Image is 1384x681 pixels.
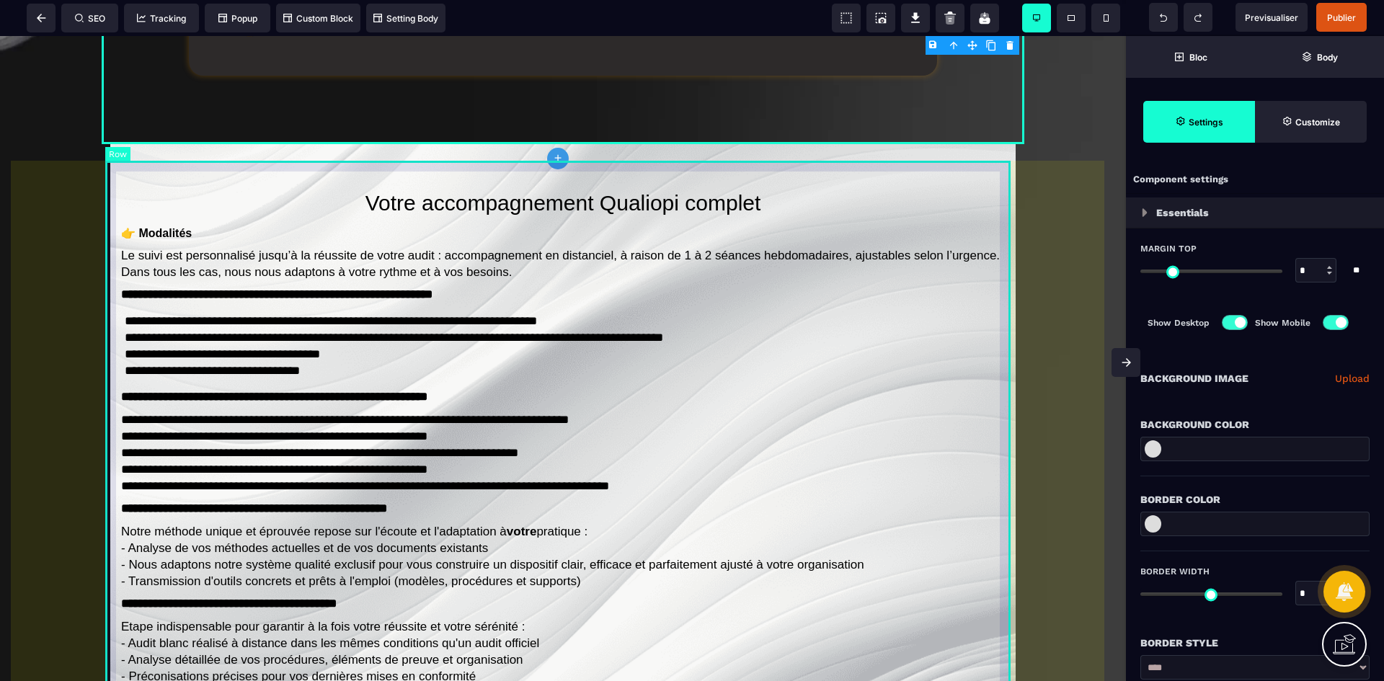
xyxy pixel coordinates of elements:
div: Background Color [1140,416,1370,433]
span: Open Style Manager [1255,101,1367,143]
strong: Settings [1189,117,1223,128]
span: View components [832,4,861,32]
strong: Customize [1295,117,1340,128]
img: loading [1142,208,1148,217]
strong: Body [1317,52,1338,63]
span: Popup [218,13,257,24]
span: Margin Top [1140,243,1197,254]
text: 👉 Modalités [121,187,1005,208]
p: Background Image [1140,370,1248,387]
b: votre [507,489,537,502]
div: Component settings [1126,166,1384,194]
text: Le suivi est personnalisé jusqu’à la réussite de votre audit : accompagnement en distanciel, à ra... [121,208,1005,248]
p: Essentials [1156,204,1209,221]
span: Previsualiser [1245,12,1298,23]
strong: Bloc [1189,52,1207,63]
span: Open Layer Manager [1255,36,1384,78]
div: Border Style [1140,634,1370,651]
span: Screenshot [866,4,895,32]
span: Open Blocks [1126,36,1255,78]
span: SEO [75,13,105,24]
text: Notre méthode unique et éprouvée repose sur l'écoute et l'adaptation à pratique : - Analyse de vo... [121,484,1005,557]
a: Upload [1335,370,1370,387]
span: Tracking [137,13,186,24]
span: Border Width [1140,566,1210,577]
div: Border Color [1140,491,1370,508]
text: Etape indispensable pour garantir à la fois votre réussite et votre sérénité : - Audit blanc réal... [121,579,1005,649]
span: Preview [1236,3,1308,32]
span: Publier [1327,12,1356,23]
p: Show Mobile [1255,316,1310,330]
span: Custom Block [283,13,353,24]
span: Setting Body [373,13,438,24]
span: Settings [1143,101,1255,143]
p: Show Desktop [1148,316,1210,330]
h2: Votre accompagnement Qualiopi complet [121,148,1005,187]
